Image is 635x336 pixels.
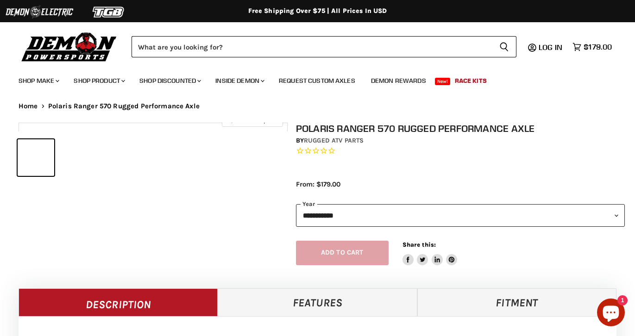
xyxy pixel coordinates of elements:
[218,288,417,316] a: Features
[296,136,625,146] div: by
[67,71,131,90] a: Shop Product
[539,43,562,52] span: Log in
[402,241,458,265] aside: Share this:
[19,102,38,110] a: Home
[584,43,612,51] span: $179.00
[435,78,451,85] span: New!
[296,204,625,227] select: year
[402,241,436,248] span: Share this:
[296,146,625,156] span: Rated 0.0 out of 5 stars 0 reviews
[296,123,625,134] h1: Polaris Ranger 570 Rugged Performance Axle
[364,71,433,90] a: Demon Rewards
[12,68,610,90] ul: Main menu
[48,102,200,110] span: Polaris Ranger 570 Rugged Performance Axle
[448,71,494,90] a: Race Kits
[304,137,364,144] a: Rugged ATV Parts
[492,36,516,57] button: Search
[226,117,278,124] span: Click to expand
[19,288,218,316] a: Description
[568,40,616,54] a: $179.00
[74,3,144,21] img: TGB Logo 2
[208,71,270,90] a: Inside Demon
[417,288,616,316] a: Fitment
[5,3,74,21] img: Demon Electric Logo 2
[132,71,207,90] a: Shop Discounted
[132,36,516,57] form: Product
[18,139,54,176] button: IMAGE thumbnail
[594,299,628,329] inbox-online-store-chat: Shopify online store chat
[19,30,120,63] img: Demon Powersports
[272,71,362,90] a: Request Custom Axles
[534,43,568,51] a: Log in
[132,36,492,57] input: Search
[12,71,65,90] a: Shop Make
[296,180,340,188] span: From: $179.00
